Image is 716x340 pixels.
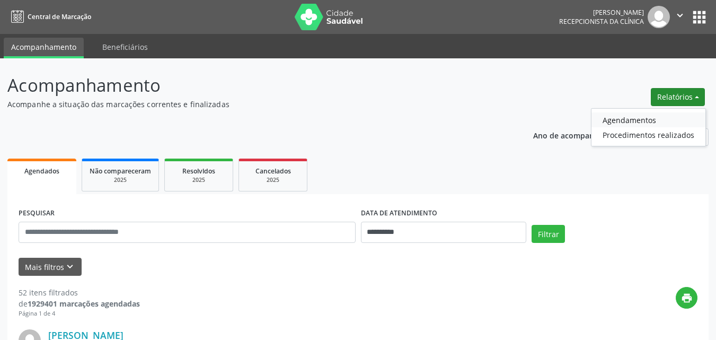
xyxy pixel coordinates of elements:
i: keyboard_arrow_down [64,261,76,273]
span: Cancelados [255,167,291,176]
a: Central de Marcação [7,8,91,25]
p: Acompanhe a situação das marcações correntes e finalizadas [7,99,498,110]
span: Recepcionista da clínica [559,17,644,26]
div: de [19,298,140,309]
label: DATA DE ATENDIMENTO [361,205,437,222]
button: Filtrar [532,225,565,243]
ul: Relatórios [591,108,706,146]
div: 2025 [172,176,225,184]
a: Procedimentos realizados [591,127,705,142]
i: print [681,292,693,304]
div: 2025 [90,176,151,184]
span: Resolvidos [182,167,215,176]
button: Relatórios [651,88,705,106]
strong: 1929401 marcações agendadas [28,299,140,309]
button:  [670,6,690,28]
a: Beneficiários [95,38,155,56]
p: Acompanhamento [7,72,498,99]
span: Central de Marcação [28,12,91,21]
span: Agendados [24,167,59,176]
button: print [676,287,697,309]
button: apps [690,8,709,27]
div: 52 itens filtrados [19,287,140,298]
i:  [674,10,686,21]
div: Página 1 de 4 [19,309,140,318]
button: Mais filtroskeyboard_arrow_down [19,258,82,276]
div: [PERSON_NAME] [559,8,644,17]
label: PESQUISAR [19,205,55,222]
p: Ano de acompanhamento [533,128,627,142]
a: Acompanhamento [4,38,84,58]
a: Agendamentos [591,112,705,127]
img: img [648,6,670,28]
div: 2025 [246,176,299,184]
span: Não compareceram [90,167,151,176]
